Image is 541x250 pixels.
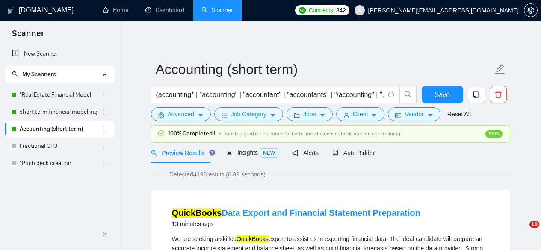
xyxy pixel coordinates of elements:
a: Accounting (short term) [20,121,101,138]
mark: QuickBooks [172,208,222,218]
span: idcard [395,112,401,118]
a: Reset All [447,109,471,119]
li: Accounting (short term) [5,121,114,138]
span: delete [490,91,506,98]
img: upwork-logo.png [299,7,306,14]
span: 10 [529,221,539,228]
span: Jobs [303,109,316,119]
span: check-circle [158,130,164,136]
button: setting [524,3,538,17]
span: copy [468,91,485,98]
a: searchScanner [201,6,233,14]
img: logo [7,4,13,18]
span: Vendor [405,109,423,119]
span: holder [101,91,108,98]
a: setting [524,7,538,14]
span: search [151,150,157,156]
span: My Scanners [22,71,56,78]
span: double-left [102,230,110,238]
span: search [12,71,18,77]
span: 100% [485,130,503,138]
span: holder [101,126,108,132]
span: robot [332,150,338,156]
span: Client [353,109,368,119]
a: short term financial modelling [20,103,101,121]
span: notification [292,150,298,156]
button: delete [490,86,507,103]
span: info-circle [388,92,394,97]
span: folder [294,112,300,118]
button: settingAdvancedcaret-down [151,107,211,121]
input: Search Freelance Jobs... [156,89,384,100]
span: Detected 4198 results (6.89 seconds) [163,170,272,179]
span: caret-down [371,112,377,118]
span: 342 [336,6,346,15]
a: homeHome [103,6,128,14]
div: 13 minutes ago [172,219,420,229]
span: NEW [260,148,278,158]
span: Advanced [168,109,194,119]
span: Your Laziza AI is fine-tuned for better matches, check back later for more training! [224,131,402,137]
button: copy [468,86,485,103]
button: userClientcaret-down [336,107,385,121]
a: dashboardDashboard [145,6,184,14]
li: Fractional CFO [5,138,114,155]
button: Save [422,86,463,103]
span: user [343,112,349,118]
li: "Pitch deck creation [5,155,114,172]
span: 100% Completed ! [168,129,216,138]
span: Preview Results [151,150,213,156]
span: Connects: [309,6,334,15]
mark: QuickBooks [237,235,269,242]
span: Insights [226,149,278,156]
button: idcardVendorcaret-down [388,107,440,121]
span: Scanner [5,27,51,45]
span: caret-down [198,112,204,118]
span: My Scanners [12,71,56,78]
span: caret-down [319,112,325,118]
span: holder [101,143,108,150]
input: Scanner name... [156,59,493,80]
span: Alerts [292,150,319,156]
span: Auto Bidder [332,150,375,156]
li: short term financial modelling [5,103,114,121]
span: caret-down [427,112,433,118]
span: user [357,7,363,13]
button: folderJobscaret-down [287,107,333,121]
li: "Real Estate Financial Model [5,86,114,103]
button: barsJob Categorycaret-down [214,107,283,121]
a: Fractional CFO [20,138,101,155]
a: "Pitch deck creation [20,155,101,172]
span: holder [101,109,108,115]
div: Tooltip anchor [208,149,216,156]
iframe: Intercom live chat [512,221,532,241]
span: bars [222,112,228,118]
span: edit [494,64,506,75]
a: QuickBooksData Export and Financial Statement Preparation [172,208,420,218]
span: caret-down [270,112,276,118]
span: Job Category [231,109,266,119]
a: New Scanner [12,45,107,62]
span: holder [101,160,108,167]
span: area-chart [226,150,232,156]
span: setting [158,112,164,118]
a: "Real Estate Financial Model [20,86,101,103]
span: setting [524,7,537,14]
span: Save [435,89,450,100]
span: search [400,91,416,98]
li: New Scanner [5,45,114,62]
button: search [399,86,417,103]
